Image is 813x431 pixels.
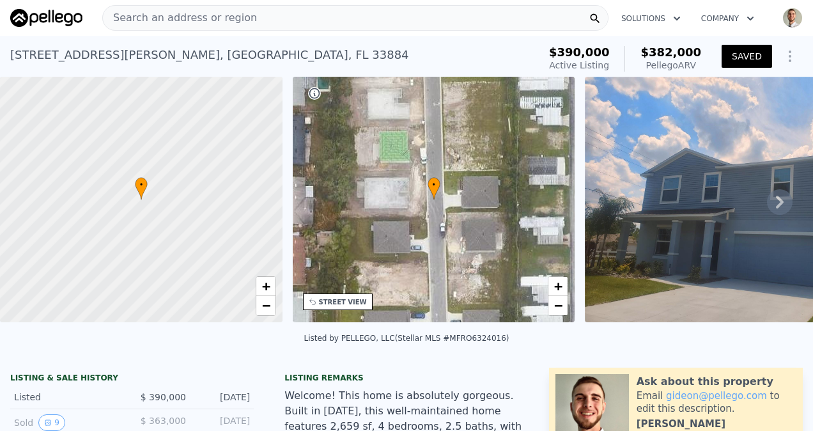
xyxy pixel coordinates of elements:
a: Zoom in [256,277,275,296]
img: avatar [782,8,803,28]
span: + [261,278,270,294]
span: • [428,179,440,191]
div: Listed [14,391,122,404]
div: Listing remarks [284,373,528,383]
div: Email to edit this description. [637,389,796,415]
span: + [554,278,562,294]
div: Ask about this property [637,374,773,389]
span: − [261,297,270,313]
div: LISTING & SALE HISTORY [10,373,254,386]
span: Search an address or region [103,10,257,26]
span: • [135,179,148,191]
div: [DATE] [196,414,250,431]
div: Pellego ARV [640,59,701,72]
button: SAVED [722,45,772,68]
button: Show Options [777,43,803,69]
span: $390,000 [549,45,610,59]
div: [STREET_ADDRESS][PERSON_NAME] , [GEOGRAPHIC_DATA] , FL 33884 [10,46,409,64]
div: STREET VIEW [319,297,367,307]
span: − [554,297,562,313]
button: Solutions [611,7,691,30]
button: View historical data [38,414,65,431]
span: Active Listing [549,60,609,70]
a: gideon@pellego.com [666,390,767,402]
a: Zoom out [256,296,275,315]
span: $ 390,000 [141,392,186,402]
div: Listed by PELLEGO, LLC (Stellar MLS #MFRO6324016) [304,334,509,343]
div: Sold [14,414,122,431]
span: $ 363,000 [141,416,186,426]
button: Company [691,7,764,30]
div: • [135,177,148,200]
img: Pellego [10,9,82,27]
div: • [428,177,440,200]
span: $382,000 [640,45,701,59]
a: Zoom out [548,296,568,315]
a: Zoom in [548,277,568,296]
div: [DATE] [196,391,250,404]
